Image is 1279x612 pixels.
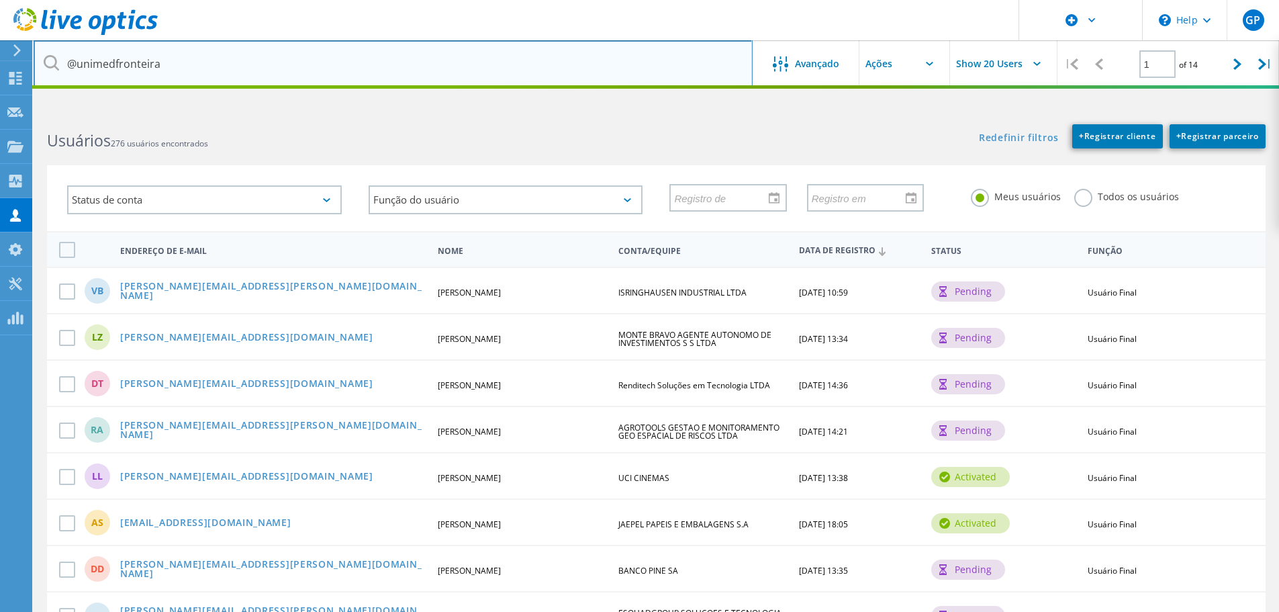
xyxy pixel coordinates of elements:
[111,138,208,149] span: 276 usuários encontrados
[91,379,103,388] span: DT
[92,472,103,481] span: LL
[799,287,848,298] span: [DATE] 10:59
[979,133,1059,144] a: Redefinir filtros
[92,333,103,342] span: LZ
[1088,426,1137,437] span: Usuário Final
[120,379,373,390] a: [PERSON_NAME][EMAIL_ADDRESS][DOMAIN_NAME]
[369,185,643,214] div: Função do usuário
[618,422,779,441] span: AGROTOOLS GESTAO E MONITORAMENTO GEO ESPACIAL DE RISCOS LTDA
[438,247,607,255] span: Nome
[1088,472,1137,484] span: Usuário Final
[1074,189,1179,202] label: Todos os usuários
[120,421,426,441] a: [PERSON_NAME][EMAIL_ADDRESS][PERSON_NAME][DOMAIN_NAME]
[120,247,426,255] span: Endereço de e-mail
[618,519,749,530] span: JAEPEL PAPEIS E EMBALAGENS S.A
[931,467,1010,487] div: activated
[1176,130,1259,142] span: Registrar parceiro
[799,380,848,391] span: [DATE] 14:36
[931,421,1005,441] div: pending
[1079,130,1156,142] span: Registrar cliente
[438,472,501,484] span: [PERSON_NAME]
[438,565,501,576] span: [PERSON_NAME]
[618,247,788,255] span: Conta/Equipe
[1079,130,1084,142] b: +
[91,286,103,296] span: VB
[120,560,426,580] a: [PERSON_NAME][EMAIL_ADDRESS][PERSON_NAME][DOMAIN_NAME]
[931,513,1010,533] div: activated
[1170,124,1266,148] a: +Registrar parceiro
[47,130,111,151] b: Usuários
[91,564,104,574] span: DD
[1088,287,1137,298] span: Usuário Final
[931,374,1005,394] div: pending
[438,519,501,530] span: [PERSON_NAME]
[1057,40,1085,88] div: |
[120,281,426,302] a: [PERSON_NAME][EMAIL_ADDRESS][PERSON_NAME][DOMAIN_NAME]
[799,426,848,437] span: [DATE] 14:21
[671,185,775,210] input: Registro de
[1088,247,1245,255] span: Função
[618,565,678,576] span: BANCO PINE SA
[1251,40,1279,88] div: |
[120,472,373,483] a: [PERSON_NAME][EMAIL_ADDRESS][DOMAIN_NAME]
[120,518,291,529] a: [EMAIL_ADDRESS][DOMAIN_NAME]
[438,380,501,391] span: [PERSON_NAME]
[618,329,771,349] span: MONTE BRAVO AGENTE AUTONOMO DE INVESTIMENTOS S S LTDA
[438,333,501,345] span: [PERSON_NAME]
[795,59,839,69] span: Avançado
[931,281,1005,302] div: pending
[1159,14,1171,26] svg: \n
[971,189,1061,202] label: Meus usuários
[91,425,103,435] span: RA
[1072,124,1163,148] a: +Registrar cliente
[618,472,669,484] span: UCI CINEMAS
[931,328,1005,348] div: pending
[618,287,747,298] span: ISRINGHAUSEN INDUSTRIAL LTDA
[1179,59,1198,71] span: of 14
[808,185,913,210] input: Registro em
[1245,15,1260,26] span: GP
[91,518,103,527] span: AS
[618,380,770,391] span: Renditech Soluções em Tecnologia LTDA
[1088,565,1137,576] span: Usuário Final
[1088,519,1137,530] span: Usuário Final
[799,247,920,255] span: Data de Registro
[931,247,1076,255] span: Status
[13,28,158,38] a: Live Optics Dashboard
[799,519,848,530] span: [DATE] 18:05
[931,560,1005,580] div: pending
[438,287,501,298] span: [PERSON_NAME]
[438,426,501,437] span: [PERSON_NAME]
[67,185,342,214] div: Status de conta
[34,40,753,87] input: Pesquisar usuários por nome, email, empresa, etc.
[1088,333,1137,345] span: Usuário Final
[799,472,848,484] span: [DATE] 13:38
[799,333,848,345] span: [DATE] 13:34
[120,333,373,344] a: [PERSON_NAME][EMAIL_ADDRESS][DOMAIN_NAME]
[1088,380,1137,391] span: Usuário Final
[799,565,848,576] span: [DATE] 13:35
[1176,130,1182,142] b: +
